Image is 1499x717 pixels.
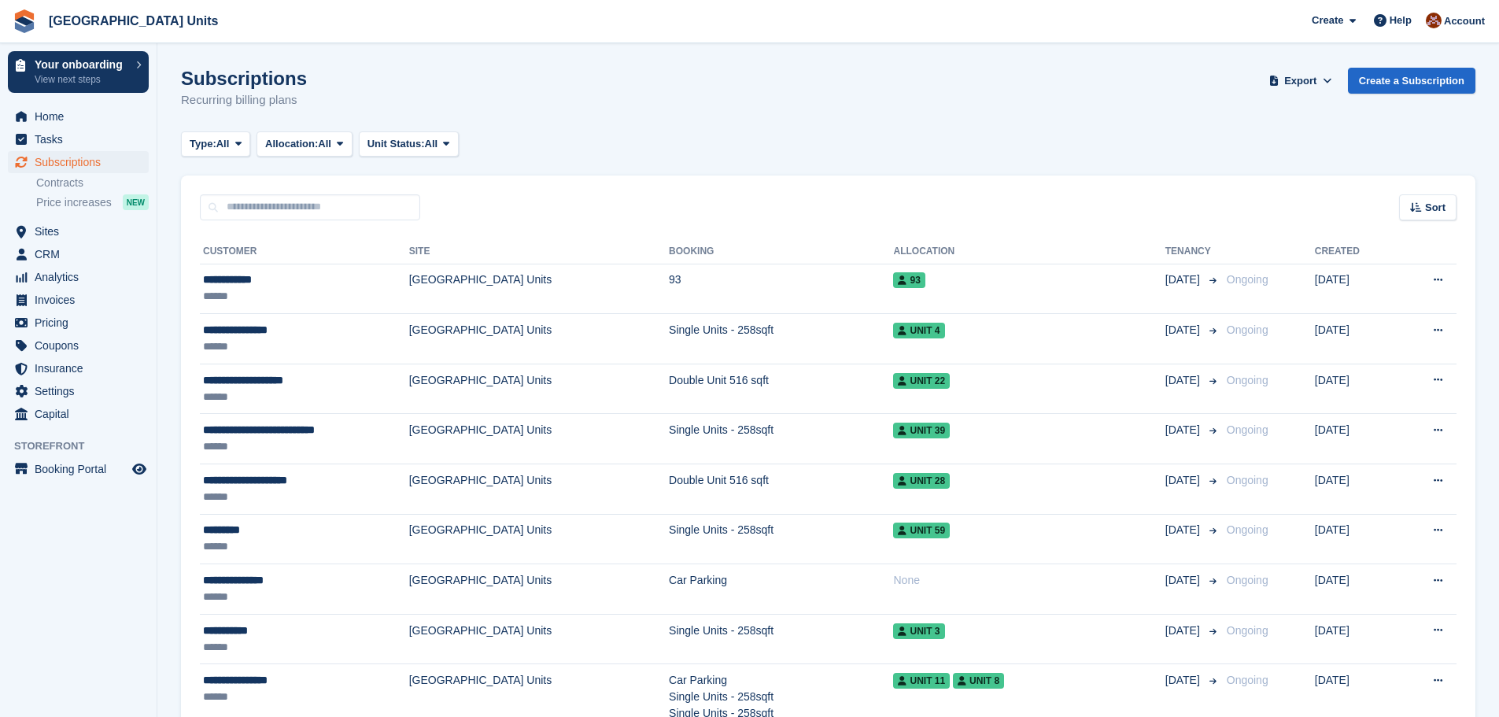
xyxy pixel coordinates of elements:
[893,623,944,639] span: Unit 3
[893,373,950,389] span: Unit 22
[1165,623,1203,639] span: [DATE]
[35,357,129,379] span: Insurance
[1315,564,1397,615] td: [DATE]
[35,220,129,242] span: Sites
[1315,364,1397,414] td: [DATE]
[893,673,950,689] span: Unit 11
[14,438,157,454] span: Storefront
[35,151,129,173] span: Subscriptions
[35,334,129,357] span: Coupons
[8,334,149,357] a: menu
[367,136,425,152] span: Unit Status:
[190,136,216,152] span: Type:
[8,105,149,128] a: menu
[1390,13,1412,28] span: Help
[893,272,925,288] span: 93
[1312,13,1343,28] span: Create
[35,266,129,288] span: Analytics
[1227,674,1268,686] span: Ongoing
[893,523,950,538] span: Unit 59
[1315,239,1397,264] th: Created
[8,220,149,242] a: menu
[318,136,331,152] span: All
[1165,672,1203,689] span: [DATE]
[1227,273,1268,286] span: Ongoing
[1165,322,1203,338] span: [DATE]
[359,131,459,157] button: Unit Status: All
[35,312,129,334] span: Pricing
[257,131,353,157] button: Allocation: All
[1227,323,1268,336] span: Ongoing
[36,176,149,190] a: Contracts
[893,323,944,338] span: Unit 4
[669,239,893,264] th: Booking
[1315,314,1397,364] td: [DATE]
[425,136,438,152] span: All
[1165,472,1203,489] span: [DATE]
[669,614,893,664] td: Single Units - 258sqft
[893,239,1165,264] th: Allocation
[35,72,128,87] p: View next steps
[35,289,129,311] span: Invoices
[1315,514,1397,564] td: [DATE]
[8,403,149,425] a: menu
[409,314,669,364] td: [GEOGRAPHIC_DATA] Units
[1315,464,1397,515] td: [DATE]
[669,414,893,464] td: Single Units - 258sqft
[1444,13,1485,29] span: Account
[669,264,893,314] td: 93
[8,357,149,379] a: menu
[8,458,149,480] a: menu
[1348,68,1475,94] a: Create a Subscription
[42,8,224,34] a: [GEOGRAPHIC_DATA] Units
[1425,200,1445,216] span: Sort
[35,458,129,480] span: Booking Portal
[669,464,893,515] td: Double Unit 516 sqft
[409,239,669,264] th: Site
[8,128,149,150] a: menu
[123,194,149,210] div: NEW
[8,312,149,334] a: menu
[1227,624,1268,637] span: Ongoing
[130,460,149,479] a: Preview store
[893,473,950,489] span: Unit 28
[409,264,669,314] td: [GEOGRAPHIC_DATA] Units
[8,243,149,265] a: menu
[409,464,669,515] td: [GEOGRAPHIC_DATA] Units
[181,68,307,89] h1: Subscriptions
[409,414,669,464] td: [GEOGRAPHIC_DATA] Units
[1284,73,1316,89] span: Export
[1227,423,1268,436] span: Ongoing
[265,136,318,152] span: Allocation:
[181,91,307,109] p: Recurring billing plans
[35,128,129,150] span: Tasks
[409,514,669,564] td: [GEOGRAPHIC_DATA] Units
[216,136,230,152] span: All
[1165,522,1203,538] span: [DATE]
[1165,422,1203,438] span: [DATE]
[409,364,669,414] td: [GEOGRAPHIC_DATA] Units
[8,266,149,288] a: menu
[8,51,149,93] a: Your onboarding View next steps
[669,514,893,564] td: Single Units - 258sqft
[36,194,149,211] a: Price increases NEW
[409,614,669,664] td: [GEOGRAPHIC_DATA] Units
[200,239,409,264] th: Customer
[35,380,129,402] span: Settings
[13,9,36,33] img: stora-icon-8386f47178a22dfd0bd8f6a31ec36ba5ce8667c1dd55bd0f319d3a0aa187defe.svg
[35,403,129,425] span: Capital
[893,423,950,438] span: Unit 39
[1315,614,1397,664] td: [DATE]
[1227,474,1268,486] span: Ongoing
[8,289,149,311] a: menu
[669,314,893,364] td: Single Units - 258sqft
[1266,68,1335,94] button: Export
[35,105,129,128] span: Home
[8,151,149,173] a: menu
[1165,272,1203,288] span: [DATE]
[1227,574,1268,586] span: Ongoing
[1165,239,1220,264] th: Tenancy
[1165,372,1203,389] span: [DATE]
[1227,374,1268,386] span: Ongoing
[1227,523,1268,536] span: Ongoing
